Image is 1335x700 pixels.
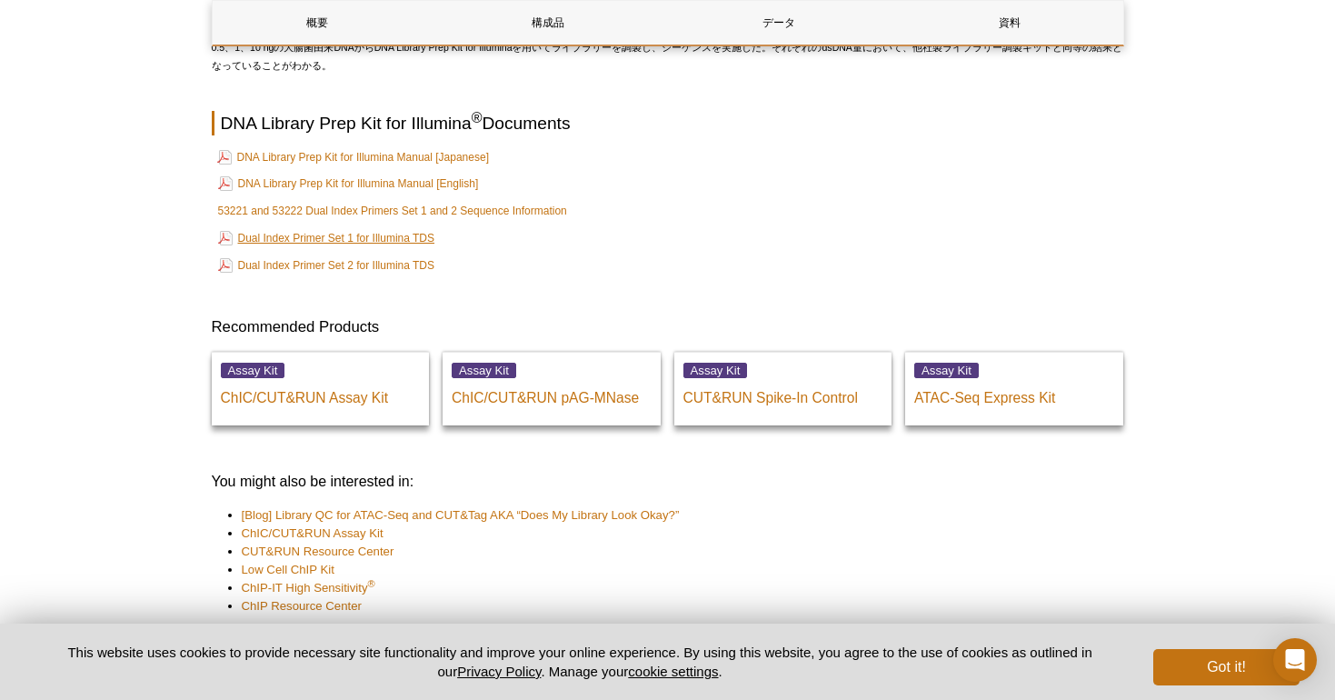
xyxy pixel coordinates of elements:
p: This website uses cookies to provide necessary site functionality and improve your online experie... [36,643,1124,681]
p: ATAC-Seq Express Kit [914,380,1114,407]
a: Dual Index Primer Set 1 for Illumina TDS [218,227,435,249]
span: 0.5、1、10 ngの大腸菌由来DNAからDNA Library Prep Kit for Illuminaを用いてライブラリーを調製し、シーケンスを実施した。それぞれのdsDNA量において、... [212,24,1122,71]
a: 53221 and 53222 Dual Index Primers Set 1 and 2 Sequence Information [218,202,567,220]
a: DNA Library Prep Kit for Illumina Manual [Japanese] [217,149,489,165]
a: Privacy Policy [457,664,541,679]
a: ChIP-IT High Sensitivity® [242,579,375,597]
div: Open Intercom Messenger [1273,638,1317,682]
a: DNA Library Prep Kit for Illumina Manual [English] [218,173,479,195]
a: Assay Kit ChIC/CUT&RUN pAG-MNase [443,352,661,425]
span: Assay Kit [221,363,285,378]
a: ChIP Resource Center [242,597,362,615]
a: Low Cell ChIP Kit [242,561,334,579]
sup: ® [472,110,483,125]
sup: ® [368,578,375,589]
h2: DNA Library Prep Kit for Illumina Documents [212,111,1124,135]
a: CUT&RUN Resource Center [242,543,394,561]
span: Assay Kit [452,363,516,378]
button: cookie settings [628,664,718,679]
a: Dual Index Primer Set 2 for Illumina TDS [218,255,435,276]
a: データ [674,1,884,45]
a: Assay Kit CUT&RUN Spike-In Control [674,352,892,425]
a: 概要 [213,1,423,45]
p: ChIC/CUT&RUN pAG-MNase [452,380,652,407]
span: Assay Kit [683,363,748,378]
button: Got it! [1153,649,1299,685]
span: Assay Kit [914,363,979,378]
a: Assay Kit ATAC-Seq Express Kit [905,352,1123,425]
h3: Recommended Products [212,316,1124,338]
p: ChIC/CUT&RUN Assay Kit [221,380,421,407]
a: ChIC/CUT&RUN Assay Kit [242,525,384,543]
a: Assay Kit ChIC/CUT&RUN Assay Kit [212,352,430,425]
p: CUT&RUN Spike-In Control [683,380,883,407]
h3: You might also be interested in: [212,471,1124,493]
a: [Blog] Library QC for ATAC-Seq and CUT&Tag AKA “Does My Library Look Okay?” [242,506,680,525]
a: 資料 [905,1,1115,45]
a: 構成品 [443,1,653,45]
